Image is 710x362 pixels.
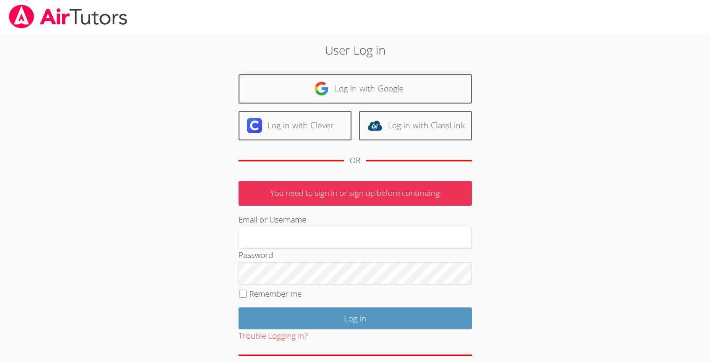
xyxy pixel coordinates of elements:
[239,307,472,329] input: Log in
[239,181,472,206] p: You need to sign in or sign up before continuing
[367,118,382,133] img: classlink-logo-d6bb404cc1216ec64c9a2012d9dc4662098be43eaf13dc465df04b49fa7ab582.svg
[8,5,128,28] img: airtutors_banner-c4298cdbf04f3fff15de1276eac7730deb9818008684d7c2e4769d2f7ddbe033.png
[359,111,472,140] a: Log in with ClassLink
[239,214,306,225] label: Email or Username
[239,111,351,140] a: Log in with Clever
[163,41,547,59] h2: User Log in
[247,118,262,133] img: clever-logo-6eab21bc6e7a338710f1a6ff85c0baf02591cd810cc4098c63d3a4b26e2feb20.svg
[239,329,308,343] button: Trouble Logging In?
[239,74,472,104] a: Log in with Google
[249,288,302,299] label: Remember me
[239,250,273,260] label: Password
[350,154,360,167] div: OR
[314,81,329,96] img: google-logo-50288ca7cdecda66e5e0955fdab243c47b7ad437acaf1139b6f446037453330a.svg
